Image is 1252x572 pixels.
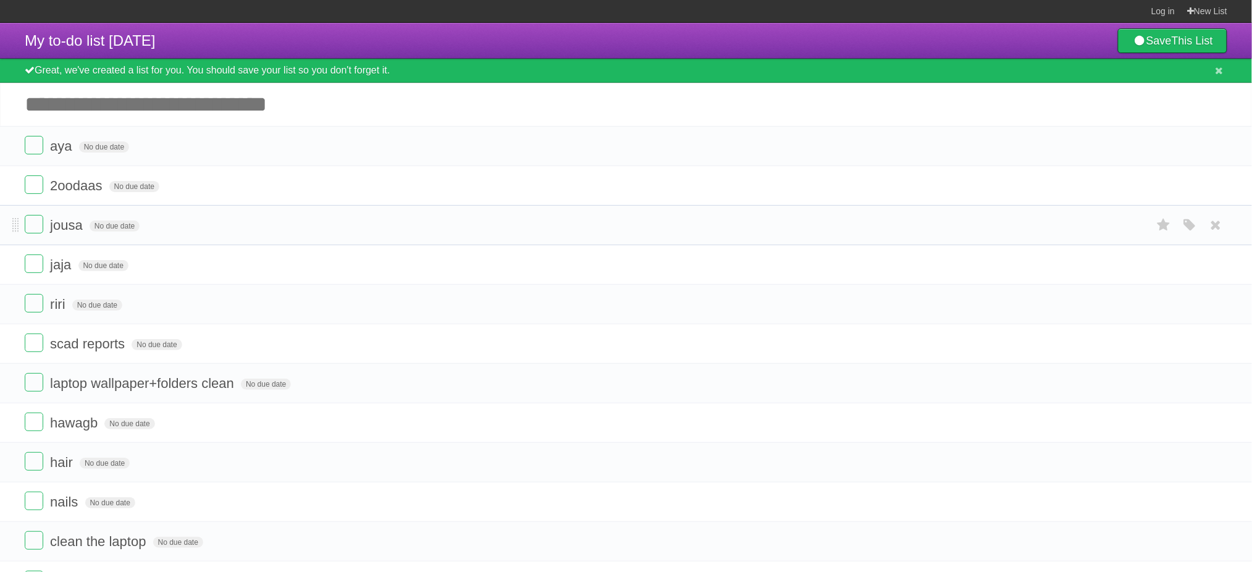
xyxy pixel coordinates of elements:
span: clean the laptop [50,534,149,549]
span: laptop wallpaper+folders clean [50,376,237,391]
label: Done [25,254,43,273]
span: jousa [50,217,86,233]
span: No due date [241,379,291,390]
label: Done [25,452,43,471]
label: Done [25,373,43,392]
span: No due date [132,339,182,350]
label: Done [25,492,43,510]
label: Done [25,294,43,313]
label: Done [25,136,43,154]
span: No due date [85,497,135,508]
span: No due date [109,181,159,192]
span: riri [50,297,68,312]
label: Done [25,413,43,431]
span: hair [50,455,76,470]
label: Done [25,175,43,194]
span: scad reports [50,336,128,351]
label: Done [25,531,43,550]
label: Done [25,215,43,233]
span: No due date [104,418,154,429]
span: jaja [50,257,74,272]
label: Star task [1152,215,1175,235]
span: No due date [90,221,140,232]
span: No due date [72,300,122,311]
span: No due date [78,260,128,271]
b: This List [1172,35,1213,47]
span: No due date [153,537,203,548]
span: 2oodaas [50,178,105,193]
span: My to-do list [DATE] [25,32,156,49]
span: hawagb [50,415,101,431]
span: No due date [80,458,130,469]
label: Done [25,334,43,352]
a: SaveThis List [1118,28,1227,53]
span: aya [50,138,75,154]
span: No due date [79,141,129,153]
span: nails [50,494,81,510]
